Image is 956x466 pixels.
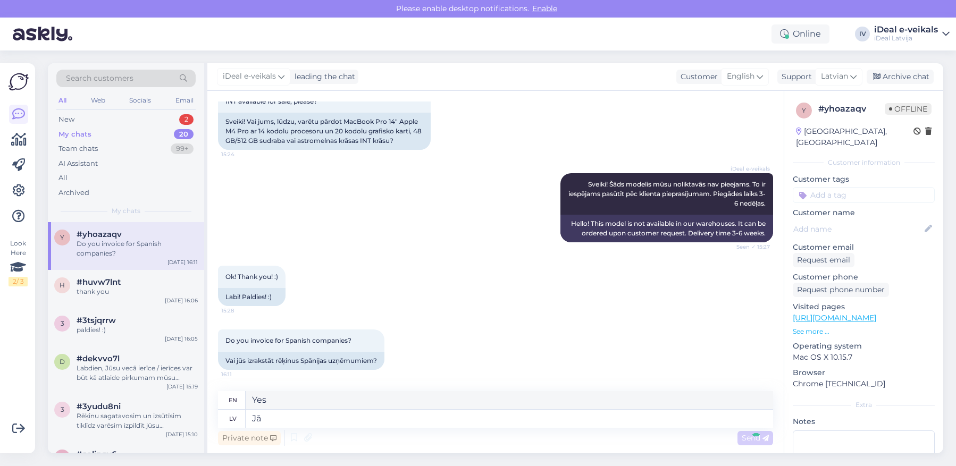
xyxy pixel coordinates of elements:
p: See more ... [793,327,935,336]
div: [DATE] 16:11 [167,258,198,266]
div: Labi! Paldies! :) [218,288,286,306]
span: d [60,358,65,366]
span: Enable [529,4,560,13]
div: iDeal Latvija [874,34,938,43]
div: New [58,114,74,125]
div: AI Assistant [58,158,98,169]
span: iDeal e-veikals [730,165,770,173]
div: All [56,94,69,107]
div: Vai jūs izrakstāt rēķinus Spānijas uzņēmumiem? [218,352,384,370]
p: Customer tags [793,174,935,185]
span: #huvw7lnt [77,277,121,287]
span: 3 [61,405,64,413]
div: [DATE] 16:05 [165,335,198,343]
span: 16:11 [221,370,261,378]
span: Latvian [821,71,848,82]
div: # yhoazaqv [818,103,885,115]
div: All [58,173,68,183]
div: Customer information [793,158,935,167]
span: #3tsjqrrw [77,316,116,325]
div: Archive chat [867,70,934,84]
p: Browser [793,367,935,378]
p: Customer email [793,242,935,253]
div: thank you [77,287,198,296]
div: leading the chat [290,71,355,82]
span: 3 [61,319,64,327]
div: Web [89,94,107,107]
div: Do you invoice for Spanish companies? [77,239,198,258]
div: Request email [793,253,854,267]
p: Mac OS X 10.15.7 [793,352,935,363]
p: Visited pages [793,301,935,312]
div: Team chats [58,143,98,154]
span: My chats [112,206,140,216]
div: Support [777,71,812,82]
div: [DATE] 15:10 [166,430,198,438]
div: Socials [127,94,153,107]
p: Chrome [TECHNICAL_ID] [793,378,935,389]
div: [DATE] 16:06 [165,296,198,304]
div: 2 [179,114,194,125]
div: Customer [676,71,718,82]
input: Add name [793,223,923,235]
div: Online [771,24,829,44]
p: Operating system [793,341,935,352]
span: #dekvvo7l [77,354,120,363]
div: 99+ [171,143,194,154]
span: iDeal e-veikals [223,71,276,82]
span: Ok! Thank you! :) [225,273,278,281]
span: Seen ✓ 15:27 [730,243,770,251]
p: Customer name [793,207,935,218]
span: h [60,281,65,289]
div: Labdien, Jūsu vecā ierīce / ierīces var būt kā atlaide pirkumam mūsu veikalos. [77,363,198,383]
span: 15:24 [221,150,261,158]
span: Search customers [66,73,133,84]
div: Rēķinu sagatavosim un izsūtīsim tiklīdz varēsim izpildīt jūsu pasūtījumu. [77,411,198,430]
div: paldies! :) [77,325,198,335]
div: 20 [174,129,194,140]
span: #soljpqy6 [77,450,116,459]
span: 15:28 [221,307,261,315]
div: My chats [58,129,91,140]
a: iDeal e-veikalsiDeal Latvija [874,26,950,43]
div: Request phone number [793,283,889,297]
input: Add a tag [793,187,935,203]
div: [GEOGRAPHIC_DATA], [GEOGRAPHIC_DATA] [796,126,913,148]
div: Archived [58,188,89,198]
div: [DATE] 15:19 [166,383,198,391]
div: 2 / 3 [9,277,28,286]
div: Look Here [9,239,28,286]
p: Notes [793,416,935,427]
p: Customer phone [793,272,935,283]
span: Do you invoice for Spanish companies? [225,336,351,344]
div: IV [855,27,870,41]
span: Offline [885,103,932,115]
div: Email [173,94,196,107]
a: [URL][DOMAIN_NAME] [793,313,876,323]
span: English [727,71,754,82]
div: Hello! This model is not available in our warehouses. It can be ordered upon customer request. De... [560,215,773,242]
div: Sveiki! Vai jums, lūdzu, varētu pārdot MacBook Pro 14" Apple M4 Pro ar 14 kodolu procesoru un 20 ... [218,113,431,150]
span: #yhoazaqv [77,230,122,239]
div: Extra [793,400,935,410]
span: #3yudu8ni [77,402,121,411]
div: iDeal e-veikals [874,26,938,34]
span: y [802,106,806,114]
span: Sveiki! Šāds modelis mūsu noliktavās nav pieejams. To ir iespējams pasūtīt pēc klienta pieprasīju... [568,180,767,207]
img: Askly Logo [9,72,29,92]
span: y [60,233,64,241]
